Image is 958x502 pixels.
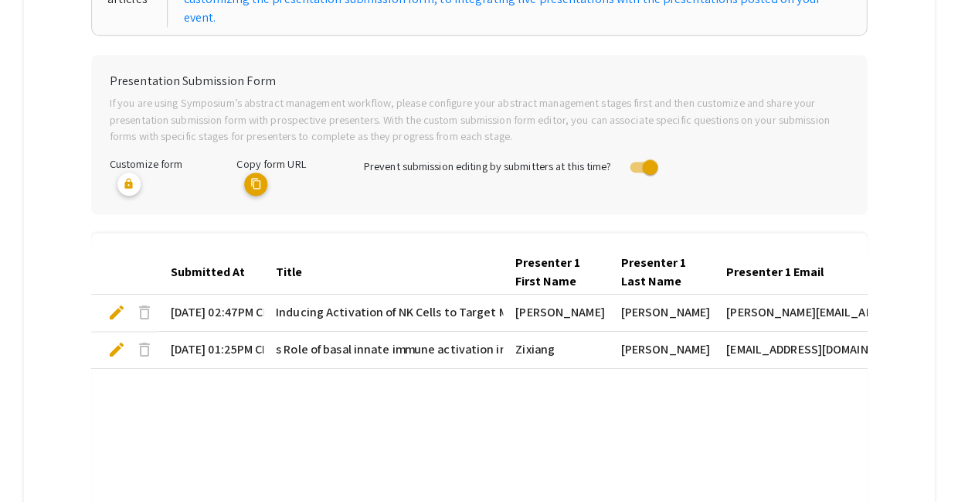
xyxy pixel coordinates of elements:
[276,340,742,359] span: s Role of basal innate immune activation in [MEDICAL_DATA]-1 infection in CD4+ T-cells
[276,263,316,282] div: Title
[726,263,824,282] div: Presenter 1 Email
[171,263,259,282] div: Submitted At
[244,172,267,196] mat-icon: copy URL
[110,73,848,88] h6: Presentation Submission Form
[12,432,66,490] iframe: Chat
[276,303,681,322] span: Inducing Activation of NK Cells to Target MHC Class-I–Deficient Tumor Cells
[171,263,245,282] div: Submitted At
[515,254,596,291] div: Presenter 1 First Name
[714,332,877,369] mat-cell: [EMAIL_ADDRESS][DOMAIN_NAME]
[620,254,687,291] div: Presenter 1 Last Name
[364,159,611,173] span: Prevent submission editing by submitters at this time?
[276,263,302,282] div: Title
[107,340,126,359] span: edit
[608,332,713,369] mat-cell: [PERSON_NAME]
[107,303,126,322] span: edit
[135,340,154,359] span: delete
[503,295,608,332] mat-cell: [PERSON_NAME]
[117,172,141,196] mat-icon: lock
[110,94,848,145] p: If you are using Symposium’s abstract management workflow, please configure your abstract managem...
[515,254,582,291] div: Presenter 1 First Name
[714,295,877,332] mat-cell: [PERSON_NAME][EMAIL_ADDRESS][DOMAIN_NAME]
[620,254,701,291] div: Presenter 1 Last Name
[158,332,263,369] mat-cell: [DATE] 01:25PM CDT
[726,263,837,282] div: Presenter 1 Email
[135,303,154,322] span: delete
[503,332,608,369] mat-cell: Zixiang
[608,295,713,332] mat-cell: [PERSON_NAME]
[236,156,305,171] span: Copy form URL
[158,295,263,332] mat-cell: [DATE] 02:47PM CDT
[110,156,182,171] span: Customize form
